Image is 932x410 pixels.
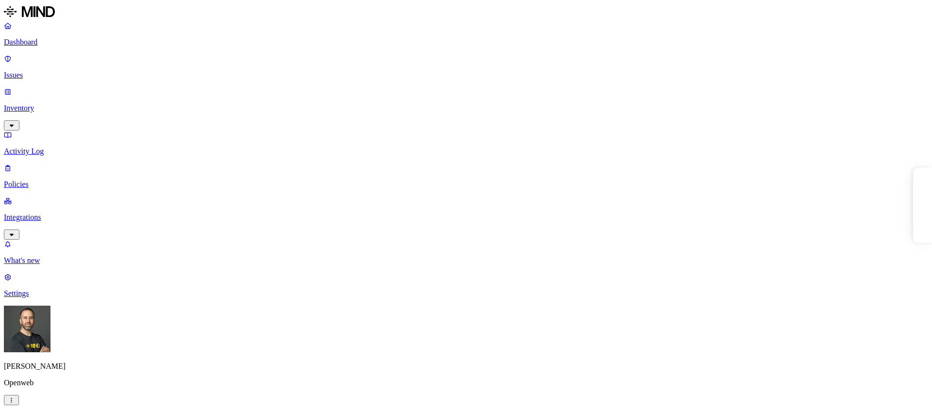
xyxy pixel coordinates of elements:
a: Settings [4,273,928,298]
p: What's new [4,256,928,265]
a: Activity Log [4,131,928,156]
a: Integrations [4,197,928,238]
p: Dashboard [4,38,928,47]
p: Inventory [4,104,928,113]
a: What's new [4,240,928,265]
a: Issues [4,54,928,80]
a: Dashboard [4,21,928,47]
p: Issues [4,71,928,80]
p: Settings [4,289,928,298]
p: Openweb [4,378,928,387]
a: MIND [4,4,928,21]
img: MIND [4,4,55,19]
p: Activity Log [4,147,928,156]
img: Tom Mayblum [4,306,50,352]
a: Policies [4,164,928,189]
p: Integrations [4,213,928,222]
p: Policies [4,180,928,189]
a: Inventory [4,87,928,129]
